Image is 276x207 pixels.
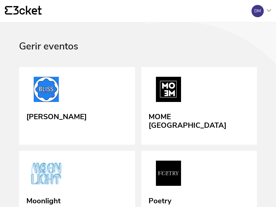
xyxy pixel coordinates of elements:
[149,77,188,104] img: MOME Lisbon
[254,9,261,14] div: DM
[19,67,135,145] a: BLISS Vilamoura [PERSON_NAME]
[149,110,250,130] div: MOME [GEOGRAPHIC_DATA]
[26,194,61,205] div: Moonlight
[26,161,66,188] img: Moonlight
[5,6,12,15] g: {' '}
[149,194,172,205] div: Poetry
[26,77,66,104] img: BLISS Vilamoura
[141,67,257,145] a: MOME Lisbon MOME [GEOGRAPHIC_DATA]
[19,41,257,67] div: Gerir eventos
[5,6,42,16] a: {' '}
[149,161,188,188] img: Poetry
[26,110,87,121] div: [PERSON_NAME]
